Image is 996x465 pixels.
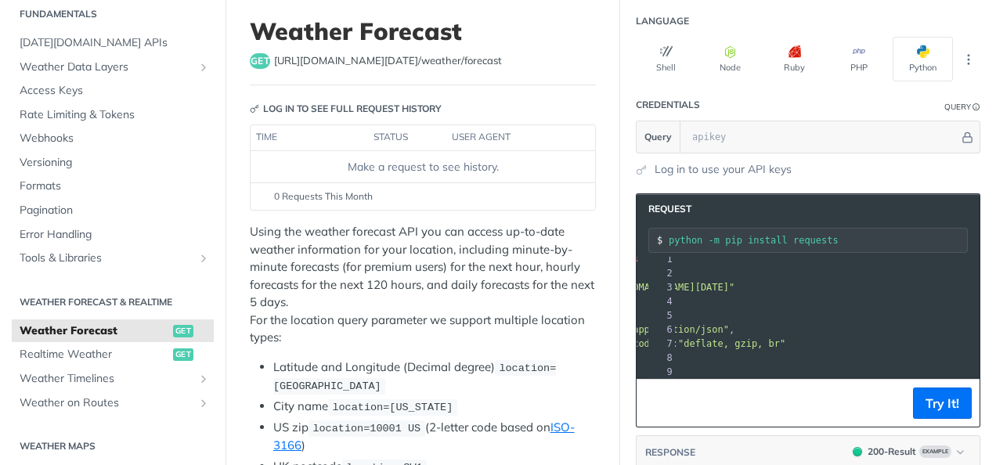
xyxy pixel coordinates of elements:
[20,395,193,411] span: Weather on Routes
[250,17,596,45] h1: Weather Forecast
[20,203,210,218] span: Pagination
[20,83,210,99] span: Access Keys
[312,423,420,434] span: location=10001 US
[684,121,959,153] input: apikey
[944,101,980,113] div: QueryInformation
[368,125,446,150] th: status
[20,131,210,146] span: Webhooks
[197,252,210,265] button: Show subpages for Tools & Libraries
[12,391,214,415] a: Weather on RoutesShow subpages for Weather on Routes
[919,445,951,458] span: Example
[627,324,729,335] span: "application/json"
[648,280,675,294] div: 3
[893,37,953,81] button: Python
[20,178,210,194] span: Formats
[173,325,193,337] span: get
[20,251,193,266] span: Tools & Libraries
[197,397,210,409] button: Show subpages for Weather on Routes
[636,37,696,81] button: Shell
[446,125,564,150] th: user agent
[12,103,214,127] a: Rate Limiting & Tokens
[648,308,675,323] div: 5
[644,130,672,144] span: Query
[644,391,666,415] button: Copy to clipboard
[274,53,502,69] span: https://api.tomorrow.io/v4/weather/forecast
[251,125,368,150] th: time
[944,101,971,113] div: Query
[257,159,589,175] div: Make a request to see history.
[957,48,980,71] button: More Languages
[197,373,210,385] button: Show subpages for Weather Timelines
[554,324,734,335] span: : ,
[20,347,169,362] span: Realtime Weather
[648,252,675,266] div: 1
[20,35,210,51] span: [DATE][DOMAIN_NAME] APIs
[20,155,210,171] span: Versioning
[12,56,214,79] a: Weather Data LayersShow subpages for Weather Data Layers
[20,227,210,243] span: Error Handling
[12,319,214,343] a: Weather Forecastget
[273,398,596,416] li: City name
[12,175,214,198] a: Formats
[20,59,193,75] span: Weather Data Layers
[764,37,825,81] button: Ruby
[20,371,193,387] span: Weather Timelines
[12,127,214,150] a: Webhooks
[913,387,972,419] button: Try It!
[12,247,214,270] a: Tools & LibrariesShow subpages for Tools & Libraries
[973,103,980,111] i: Information
[648,337,675,351] div: 7
[173,348,193,361] span: get
[12,223,214,247] a: Error Handling
[250,53,270,69] span: get
[12,199,214,222] a: Pagination
[853,447,862,456] span: 200
[12,439,214,453] h2: Weather Maps
[12,151,214,175] a: Versioning
[12,343,214,366] a: Realtime Weatherget
[648,323,675,337] div: 6
[12,31,214,55] a: [DATE][DOMAIN_NAME] APIs
[273,419,596,455] li: US zip (2-letter code based on )
[250,102,442,116] div: Log in to see full request history
[655,161,792,178] a: Log in to use your API keys
[648,365,675,379] div: 9
[12,295,214,309] h2: Weather Forecast & realtime
[12,7,214,21] h2: Fundamentals
[250,104,259,114] svg: Key
[959,129,976,145] button: Hide
[20,323,169,339] span: Weather Forecast
[641,202,691,216] span: Request
[648,351,675,365] div: 8
[273,359,596,395] li: Latitude and Longitude (Decimal degree)
[700,37,760,81] button: Node
[648,266,675,280] div: 2
[12,79,214,103] a: Access Keys
[637,121,680,153] button: Query
[20,107,210,123] span: Rate Limiting & Tokens
[828,37,889,81] button: PHP
[636,98,700,112] div: Credentials
[845,444,972,460] button: 200200-ResultExample
[648,294,675,308] div: 4
[678,338,785,349] span: "deflate, gzip, br"
[197,61,210,74] button: Show subpages for Weather Data Layers
[250,223,596,347] p: Using the weather forecast API you can access up-to-date weather information for your location, i...
[332,402,453,413] span: location=[US_STATE]
[669,235,967,246] input: Request instructions
[644,445,696,460] button: RESPONSE
[12,367,214,391] a: Weather TimelinesShow subpages for Weather Timelines
[962,52,976,67] svg: More ellipsis
[636,14,689,28] div: Language
[868,445,916,459] div: 200 - Result
[274,189,373,204] span: 0 Requests This Month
